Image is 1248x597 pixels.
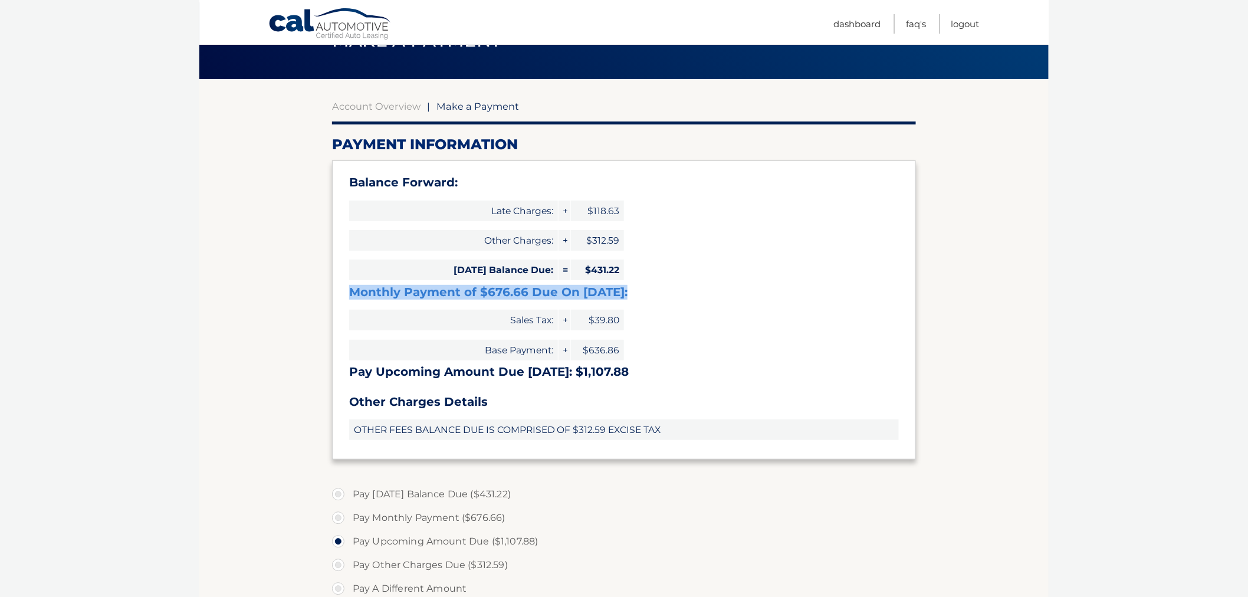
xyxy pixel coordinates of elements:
[349,201,558,221] span: Late Charges:
[349,395,899,409] h3: Other Charges Details
[349,340,558,360] span: Base Payment:
[427,100,430,112] span: |
[571,340,624,360] span: $636.86
[571,310,624,330] span: $39.80
[349,175,899,190] h3: Balance Forward:
[349,310,558,330] span: Sales Tax:
[436,100,519,112] span: Make a Payment
[332,100,421,112] a: Account Overview
[332,553,916,577] label: Pay Other Charges Due ($312.59)
[559,340,570,360] span: +
[349,285,899,300] h3: Monthly Payment of $676.66 Due On [DATE]:
[268,8,392,42] a: Cal Automotive
[332,506,916,530] label: Pay Monthly Payment ($676.66)
[332,530,916,553] label: Pay Upcoming Amount Due ($1,107.88)
[571,230,624,251] span: $312.59
[571,201,624,221] span: $118.63
[559,201,570,221] span: +
[349,230,558,251] span: Other Charges:
[559,230,570,251] span: +
[332,483,916,506] label: Pay [DATE] Balance Due ($431.22)
[349,260,558,280] span: [DATE] Balance Due:
[906,14,926,34] a: FAQ's
[559,260,570,280] span: =
[332,136,916,153] h2: Payment Information
[833,14,881,34] a: Dashboard
[571,260,624,280] span: $431.22
[349,419,899,440] span: OTHER FEES BALANCE DUE IS COMPRISED OF $312.59 EXCISE TAX
[559,310,570,330] span: +
[349,365,899,379] h3: Pay Upcoming Amount Due [DATE]: $1,107.88
[951,14,980,34] a: Logout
